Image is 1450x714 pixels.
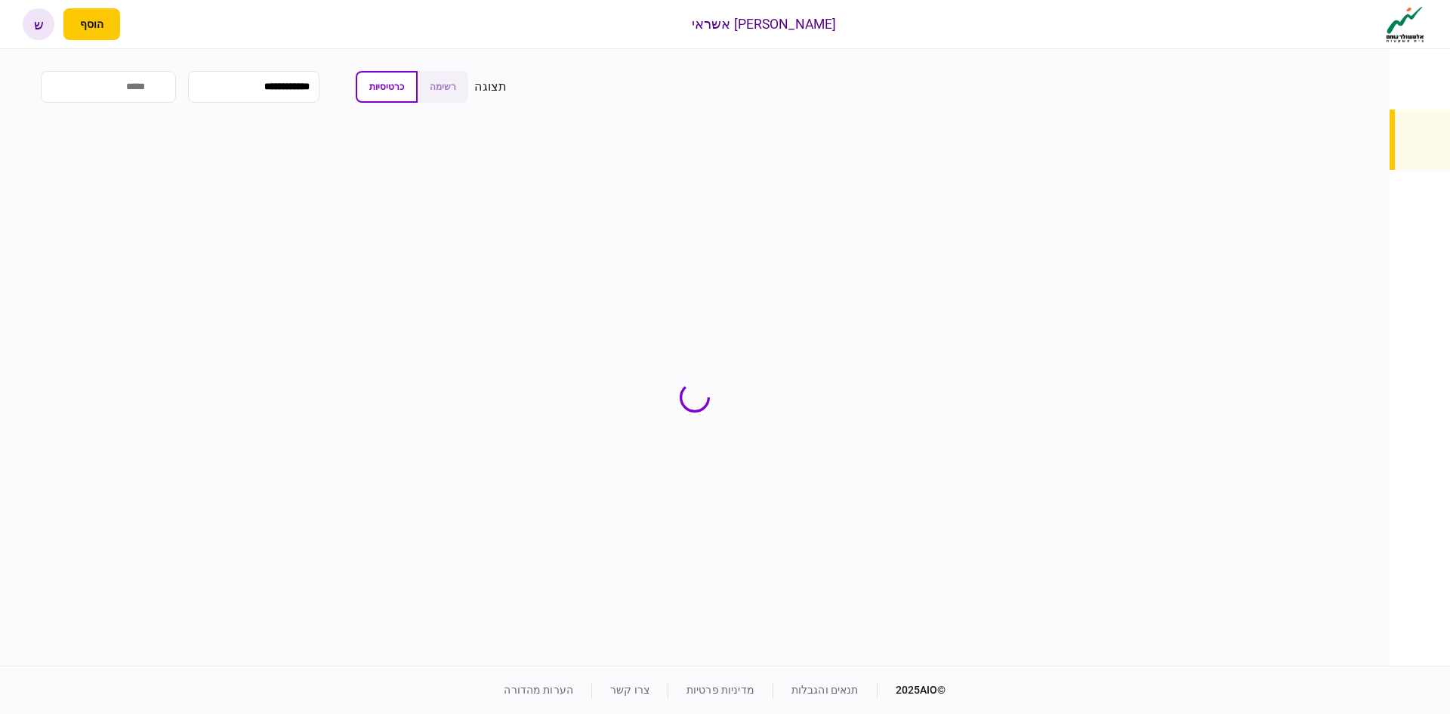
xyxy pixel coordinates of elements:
[791,684,859,696] a: תנאים והגבלות
[430,82,456,92] span: רשימה
[23,8,54,40] button: ש
[369,82,404,92] span: כרטיסיות
[1383,5,1427,43] img: client company logo
[610,684,649,696] a: צרו קשר
[129,8,161,40] button: פתח רשימת התראות
[504,684,573,696] a: הערות מהדורה
[686,684,754,696] a: מדיניות פרטיות
[356,71,418,103] button: כרטיסיות
[877,682,946,698] div: © 2025 AIO
[474,78,507,96] div: תצוגה
[418,71,468,103] button: רשימה
[692,14,837,34] div: [PERSON_NAME] אשראי
[63,8,120,40] button: פתח תפריט להוספת לקוח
